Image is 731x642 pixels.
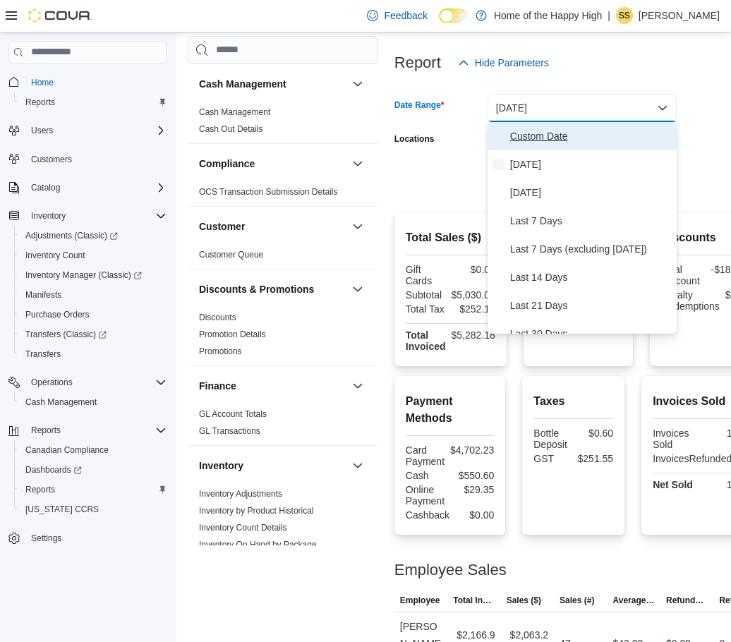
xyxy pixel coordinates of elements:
[406,329,446,352] strong: Total Invoiced
[8,66,167,586] nav: Complex example
[31,182,60,193] span: Catalog
[188,183,377,205] div: Compliance
[14,285,172,305] button: Manifests
[31,210,66,222] span: Inventory
[199,488,282,498] a: Inventory Adjustments
[406,289,446,301] div: Subtotal
[3,178,172,198] button: Catalog
[653,428,695,450] div: Invoices Sold
[20,326,112,343] a: Transfers (Classic)
[349,217,366,234] button: Customer
[510,212,671,229] span: Last 7 Days
[199,186,338,196] a: OCS Transaction Submission Details
[20,306,95,323] a: Purchase Orders
[199,329,266,339] a: Promotion Details
[510,269,671,286] span: Last 14 Days
[14,305,172,325] button: Purchase Orders
[199,106,270,117] span: Cash Management
[453,264,495,275] div: $0.00
[25,250,85,261] span: Inventory Count
[406,229,495,246] h2: Total Sales ($)
[507,595,541,606] span: Sales ($)
[406,444,445,467] div: Card Payment
[199,186,338,197] span: OCS Transaction Submission Details
[20,267,167,284] span: Inventory Manager (Classic)
[199,539,317,549] a: Inventory On Hand by Package
[199,345,242,356] span: Promotions
[31,425,61,436] span: Reports
[20,481,61,498] a: Reports
[199,107,270,116] a: Cash Management
[653,479,693,490] strong: Net Sold
[199,219,245,233] h3: Customer
[406,393,495,427] h2: Payment Methods
[20,442,167,459] span: Canadian Compliance
[439,8,469,23] input: Dark Mode
[406,484,447,507] div: Online Payment
[20,94,167,111] span: Reports
[14,325,172,344] a: Transfers (Classic)
[199,378,346,392] button: Finance
[25,122,59,139] button: Users
[188,103,377,143] div: Cash Management
[25,529,167,547] span: Settings
[188,405,377,444] div: Finance
[661,264,703,286] div: Total Discount
[20,394,102,411] a: Cash Management
[384,8,427,23] span: Feedback
[25,73,167,91] span: Home
[406,509,449,521] div: Cashback
[439,23,440,24] span: Dark Mode
[533,453,570,464] div: GST
[452,49,555,77] button: Hide Parameters
[20,442,114,459] a: Canadian Compliance
[199,505,314,515] a: Inventory by Product Historical
[199,328,266,339] span: Promotion Details
[199,408,267,418] a: GL Account Totals
[25,309,90,320] span: Purchase Orders
[3,528,172,548] button: Settings
[533,428,570,450] div: Bottle Deposit
[199,248,263,260] span: Customer Queue
[20,286,67,303] a: Manifests
[14,460,172,480] a: Dashboards
[25,504,99,515] span: [US_STATE] CCRS
[25,230,118,241] span: Adjustments (Classic)
[453,470,495,481] div: $550.60
[14,392,172,412] button: Cash Management
[199,281,346,296] button: Discounts & Promotions
[3,373,172,392] button: Operations
[199,156,346,170] button: Compliance
[199,521,287,533] span: Inventory Count Details
[199,408,267,419] span: GL Account Totals
[3,121,172,140] button: Users
[25,179,167,196] span: Catalog
[199,311,236,322] span: Discounts
[199,425,260,436] span: GL Transactions
[20,346,66,363] a: Transfers
[639,7,720,24] p: [PERSON_NAME]
[25,530,67,547] a: Settings
[14,246,172,265] button: Inventory Count
[361,1,433,30] a: Feedback
[349,456,366,473] button: Inventory
[25,150,167,168] span: Customers
[199,378,236,392] h3: Finance
[619,7,630,24] span: SS
[394,99,445,111] label: Date Range
[25,464,82,476] span: Dashboards
[406,303,448,315] div: Total Tax
[453,595,495,606] span: Total Invoiced
[199,425,260,435] a: GL Transactions
[199,522,287,532] a: Inventory Count Details
[661,289,720,312] div: Loyalty Redemptions
[576,453,613,464] div: $251.55
[25,74,59,91] a: Home
[14,499,172,519] button: [US_STATE] CCRS
[20,346,167,363] span: Transfers
[20,286,167,303] span: Manifests
[613,595,655,606] span: Average Sale
[406,470,447,481] div: Cash
[25,444,109,456] span: Canadian Compliance
[199,281,314,296] h3: Discounts & Promotions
